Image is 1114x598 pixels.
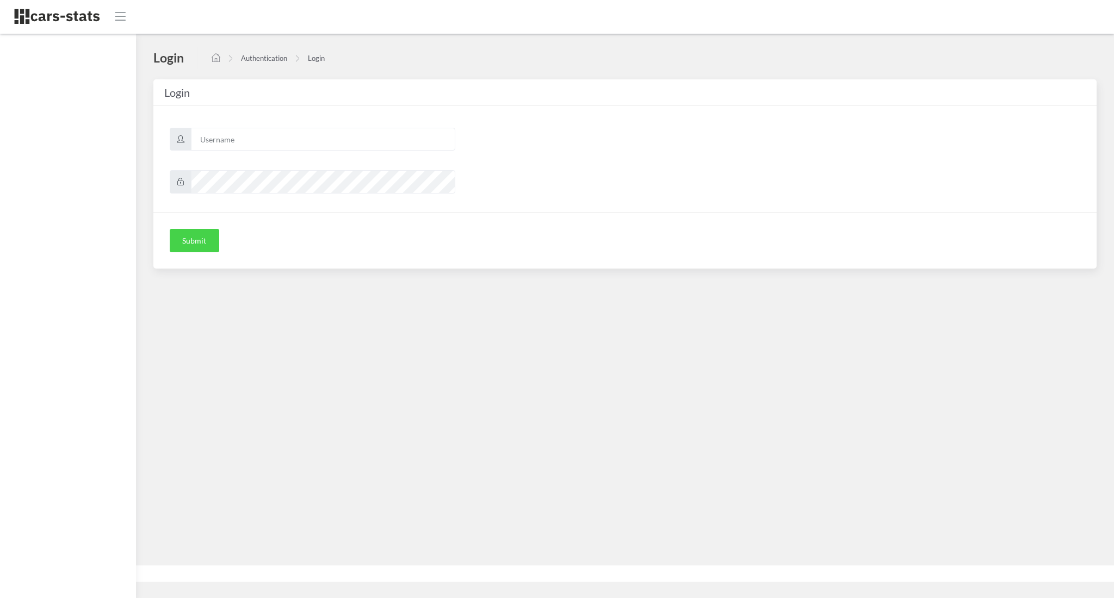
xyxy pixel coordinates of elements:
[164,86,190,99] span: Login
[14,8,101,25] img: navbar brand
[191,128,455,151] input: Username
[170,229,219,253] button: Submit
[241,54,287,63] a: Authentication
[308,54,325,63] a: Login
[153,49,184,66] h4: Login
